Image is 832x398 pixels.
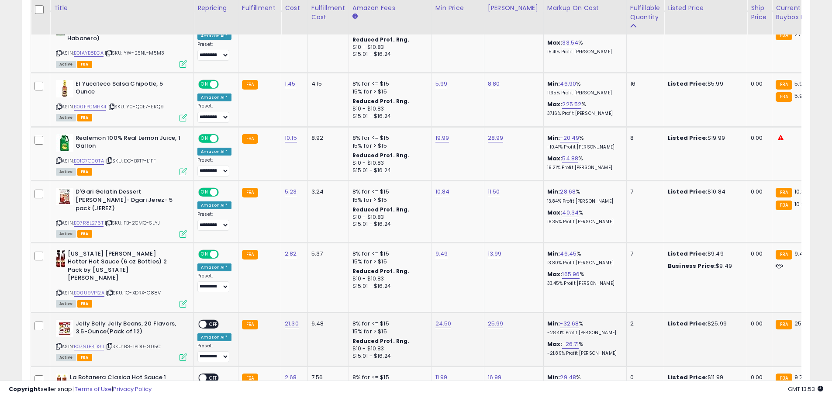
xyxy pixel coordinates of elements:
a: 5.99 [435,80,448,88]
a: 46.45 [560,249,577,258]
div: Fulfillment [242,3,277,13]
p: 33.45% Profit [PERSON_NAME] [547,280,620,287]
div: Preset: [197,103,231,123]
span: OFF [217,250,231,258]
div: 0.00 [751,188,765,196]
span: All listings currently available for purchase on Amazon [56,300,76,308]
span: | SKU: Y0-Q0E7-ERQ9 [107,103,164,110]
b: Min: [547,134,560,142]
b: Min: [547,319,560,328]
div: 7 [630,250,657,258]
div: Preset: [197,273,231,293]
div: Amazon AI * [197,201,231,209]
a: 225.52 [562,100,581,109]
b: Listed Price: [668,134,708,142]
div: Min Price [435,3,480,13]
div: $15.01 - $16.24 [352,283,425,290]
a: B00U9VPI2A [74,289,104,297]
b: Min: [547,80,560,88]
div: $5.99 [668,80,740,88]
small: FBA [776,201,792,210]
div: % [547,320,620,336]
b: Min: [547,187,560,196]
div: Ship Price [751,3,768,22]
span: All listings currently available for purchase on Amazon [56,114,76,121]
div: % [547,340,620,356]
div: 15% for > $15 [352,142,425,150]
span: ON [199,189,210,196]
a: B01C7G00TA [74,157,104,165]
a: B079TBRDGJ [74,343,104,350]
img: 51A9rF3W8LL._SL40_.jpg [56,250,66,267]
span: OFF [217,80,231,88]
div: ASIN: [56,80,187,121]
div: % [547,134,620,150]
a: 10.15 [285,134,297,142]
img: 51gcG42yNaL._SL40_.jpg [56,320,73,337]
div: 16 [630,80,657,88]
a: 11.50 [488,187,500,196]
b: Max: [547,38,563,47]
span: 9.49 [794,249,807,258]
div: Amazon AI * [197,32,231,40]
div: Amazon AI * [197,93,231,101]
a: 46.90 [560,80,576,88]
div: $10.84 [668,188,740,196]
a: Privacy Policy [113,385,152,393]
a: B07R8L276T [74,219,104,227]
div: $10 - $10.83 [352,159,425,167]
span: | SKU: FB-2CMQ-SLYJ [105,219,160,226]
a: 33.54 [562,38,578,47]
span: FBA [77,61,92,68]
p: 15.41% Profit [PERSON_NAME] [547,49,620,55]
span: | SKU: 1O-XDRX-O88V [106,289,161,296]
div: 15% for > $15 [352,258,425,266]
small: FBA [776,188,792,197]
div: 8% for <= $15 [352,320,425,328]
div: % [547,39,620,55]
div: % [547,100,620,117]
div: Amazon AI * [197,333,231,341]
div: Preset: [197,211,231,231]
div: 8% for <= $15 [352,134,425,142]
a: 19.99 [435,134,449,142]
div: Amazon AI * [197,148,231,156]
div: $15.01 - $16.24 [352,167,425,174]
a: -32.68 [560,319,579,328]
b: Listed Price: [668,319,708,328]
a: 8.80 [488,80,500,88]
div: ASIN: [56,18,187,67]
span: 25.99 [794,319,810,328]
small: FBA [242,188,258,197]
b: Listed Price: [668,187,708,196]
small: FBA [776,31,792,40]
div: $25.99 [668,320,740,328]
small: FBA [776,80,792,90]
a: 28.99 [488,134,504,142]
span: FBA [77,230,92,238]
div: % [547,250,620,266]
div: Preset: [197,157,231,177]
div: 7 [630,188,657,196]
div: ASIN: [56,188,187,236]
b: Reduced Prof. Rng. [352,36,410,43]
div: ASIN: [56,250,187,307]
a: 5.23 [285,187,297,196]
span: All listings currently available for purchase on Amazon [56,354,76,361]
div: 3.24 [311,188,342,196]
div: Title [54,3,190,13]
b: Listed Price: [668,249,708,258]
div: 0.00 [751,134,765,142]
small: FBA [242,80,258,90]
a: Terms of Use [75,385,112,393]
div: $15.01 - $16.24 [352,353,425,360]
div: $9.49 [668,262,740,270]
a: 13.99 [488,249,502,258]
div: $15.01 - $16.24 [352,113,425,120]
b: Reduced Prof. Rng. [352,337,410,345]
span: 5.99 [794,92,807,100]
b: Business Price: [668,262,716,270]
a: 1.45 [285,80,296,88]
small: FBA [242,320,258,329]
div: ASIN: [56,320,187,360]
